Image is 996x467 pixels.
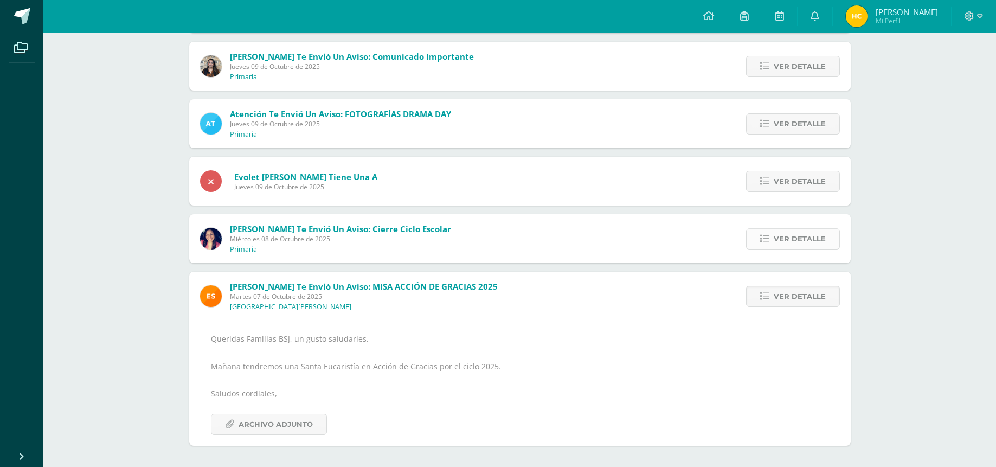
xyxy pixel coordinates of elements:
img: 7118ac30b0313437625b59fc2ffd5a9e.png [200,228,222,250]
span: Ver detalle [774,171,826,191]
span: [PERSON_NAME] te envió un aviso: Cierre ciclo escolar [230,223,451,234]
span: Jueves 09 de Octubre de 2025 [230,119,451,129]
a: Archivo Adjunto [211,414,327,435]
span: Ver detalle [774,286,826,306]
p: Primaria [230,245,257,254]
span: Jueves 09 de Octubre de 2025 [230,62,474,71]
span: Ver detalle [774,56,826,76]
span: Ver detalle [774,229,826,249]
p: Primaria [230,73,257,81]
img: 49b11bfe7fe5b51e22d24d594a31fdfe.png [846,5,868,27]
span: Martes 07 de Octubre de 2025 [230,292,498,301]
p: Primaria [230,130,257,139]
span: Mi Perfil [876,16,938,25]
div: Queridas Familias BSJ, un gusto saludarles. Mañana tendremos una Santa Eucaristía en Acción de Gr... [211,332,829,435]
span: Evolet [PERSON_NAME] tiene una A [234,171,377,182]
img: 4ba0fbdb24318f1bbd103ebd070f4524.png [200,285,222,307]
span: [PERSON_NAME] te envió un aviso: Comunicado Importante [230,51,474,62]
img: b28abd5fc8ba3844de867acb3a65f220.png [200,55,222,77]
span: Archivo Adjunto [239,414,313,434]
span: Jueves 09 de Octubre de 2025 [234,182,377,191]
img: 9fc725f787f6a993fc92a288b7a8b70c.png [200,113,222,135]
span: [PERSON_NAME] te envió un aviso: MISA ACCIÓN DE GRACIAS 2025 [230,281,498,292]
span: Miércoles 08 de Octubre de 2025 [230,234,451,244]
span: Ver detalle [774,114,826,134]
span: [PERSON_NAME] [876,7,938,17]
p: [GEOGRAPHIC_DATA][PERSON_NAME] [230,303,351,311]
span: Atención te envió un aviso: FOTOGRAFÍAS DRAMA DAY [230,108,451,119]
